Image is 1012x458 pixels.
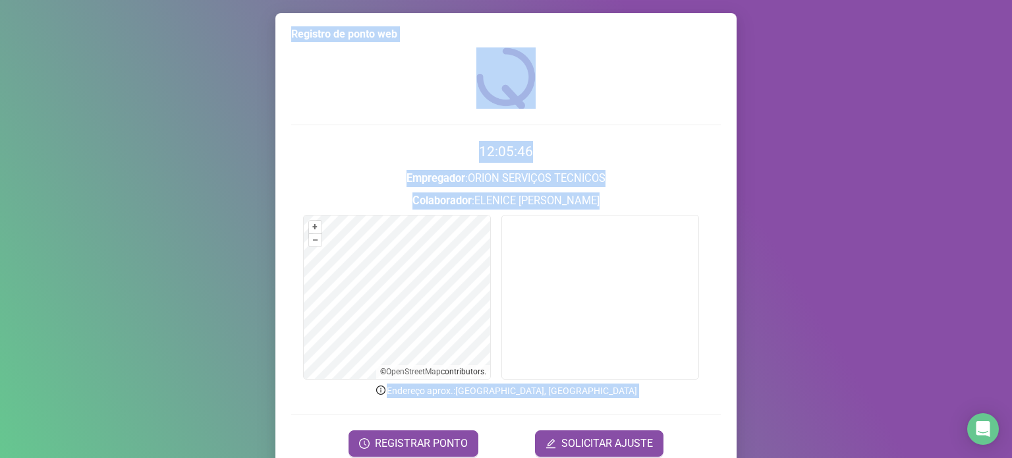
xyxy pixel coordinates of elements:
img: QRPoint [476,47,536,109]
h3: : ORION SERVIÇOS TECNICOS [291,170,721,187]
strong: Empregador [407,172,465,185]
a: OpenStreetMap [386,367,441,376]
strong: Colaborador [412,194,472,207]
div: Registro de ponto web [291,26,721,42]
button: – [309,234,322,246]
span: info-circle [375,384,387,396]
div: Open Intercom Messenger [967,413,999,445]
button: + [309,221,322,233]
h3: : ELENICE [PERSON_NAME] [291,192,721,210]
p: Endereço aprox. : [GEOGRAPHIC_DATA], [GEOGRAPHIC_DATA] [291,384,721,398]
span: edit [546,438,556,449]
span: clock-circle [359,438,370,449]
li: © contributors. [380,367,486,376]
button: editSOLICITAR AJUSTE [535,430,663,457]
span: REGISTRAR PONTO [375,436,468,451]
time: 12:05:46 [479,144,533,159]
button: REGISTRAR PONTO [349,430,478,457]
span: SOLICITAR AJUSTE [561,436,653,451]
